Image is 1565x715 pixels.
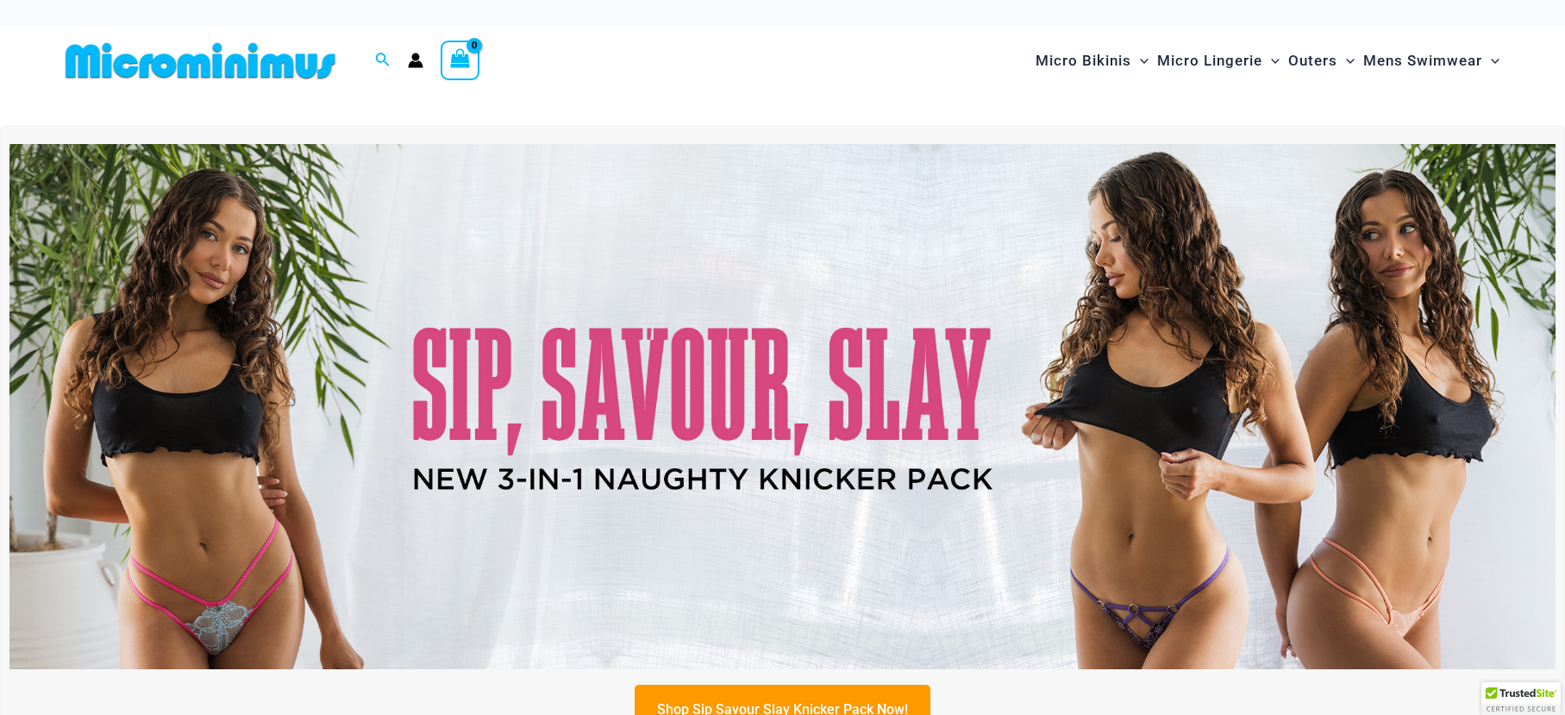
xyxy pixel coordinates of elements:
[441,41,480,80] a: View Shopping Cart, empty
[1036,39,1131,83] span: Micro Bikinis
[1363,39,1482,83] span: Mens Swimwear
[1481,682,1561,715] div: TrustedSite Certified
[9,144,1556,669] img: Sip Savour Slay Knicker Pack
[1288,39,1337,83] span: Outers
[1337,39,1355,83] span: Menu Toggle
[59,41,342,80] img: MM SHOP LOGO FLAT
[1131,39,1149,83] span: Menu Toggle
[1262,39,1280,83] span: Menu Toggle
[1157,39,1262,83] span: Micro Lingerie
[1031,34,1153,87] a: Micro BikinisMenu ToggleMenu Toggle
[375,50,391,72] a: Search icon link
[1359,34,1504,87] a: Mens SwimwearMenu ToggleMenu Toggle
[1284,34,1359,87] a: OutersMenu ToggleMenu Toggle
[1029,32,1507,90] nav: Site Navigation
[408,53,423,68] a: Account icon link
[1153,34,1284,87] a: Micro LingerieMenu ToggleMenu Toggle
[1482,39,1499,83] span: Menu Toggle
